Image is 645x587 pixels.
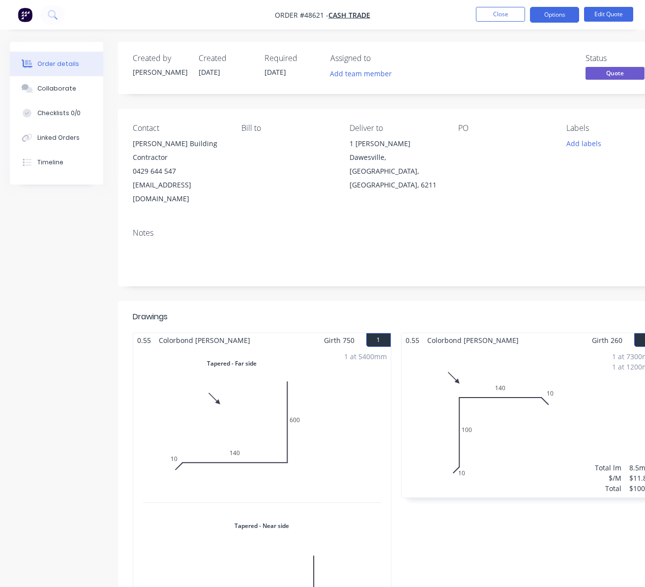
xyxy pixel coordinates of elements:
div: 1 at 5400mm [344,351,387,362]
div: 0429 644 547 [133,164,226,178]
span: 0.55 [402,333,423,347]
span: [DATE] [264,67,286,77]
div: Drawings [133,311,168,323]
button: Close [476,7,525,22]
button: 1 [366,333,391,347]
button: Checklists 0/0 [10,101,103,125]
span: Colorbond [PERSON_NAME] [155,333,254,347]
div: Required [264,54,319,63]
div: Deliver to [350,124,442,133]
span: Order #48621 - [275,10,328,20]
div: PO [458,124,551,133]
div: [PERSON_NAME] Building Contractor [133,137,226,164]
button: Options [530,7,579,23]
div: Contact [133,124,226,133]
img: Factory [18,7,32,22]
div: $/M [595,473,621,483]
button: Linked Orders [10,125,103,150]
div: Dawesville, [GEOGRAPHIC_DATA], [GEOGRAPHIC_DATA], 6211 [350,151,442,192]
span: Quote [586,67,645,79]
div: Timeline [37,158,63,167]
div: Total [595,483,621,494]
div: Collaborate [37,84,76,93]
span: 0.55 [133,333,155,347]
span: [DATE] [199,67,220,77]
a: Cash Trade [328,10,370,20]
span: Girth 260 [592,333,622,347]
button: Add team member [330,67,397,80]
div: Total lm [595,463,621,473]
div: [EMAIL_ADDRESS][DOMAIN_NAME] [133,178,226,206]
div: [PERSON_NAME] [133,67,187,77]
div: Created [199,54,253,63]
div: Created by [133,54,187,63]
div: Assigned to [330,54,429,63]
button: Timeline [10,150,103,175]
div: Bill to [241,124,334,133]
button: Add team member [325,67,397,80]
span: Colorbond [PERSON_NAME] [423,333,523,347]
button: Quote [586,67,645,82]
button: Collaborate [10,76,103,101]
span: Girth 750 [324,333,354,347]
div: 1 [PERSON_NAME] [350,137,442,151]
button: Add labels [561,137,606,150]
button: Edit Quote [584,7,633,22]
div: 1 [PERSON_NAME]Dawesville, [GEOGRAPHIC_DATA], [GEOGRAPHIC_DATA], 6211 [350,137,442,192]
div: [PERSON_NAME] Building Contractor0429 644 547[EMAIL_ADDRESS][DOMAIN_NAME] [133,137,226,206]
button: Order details [10,52,103,76]
div: Order details [37,60,79,68]
div: Checklists 0/0 [37,109,81,118]
div: Linked Orders [37,133,80,142]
